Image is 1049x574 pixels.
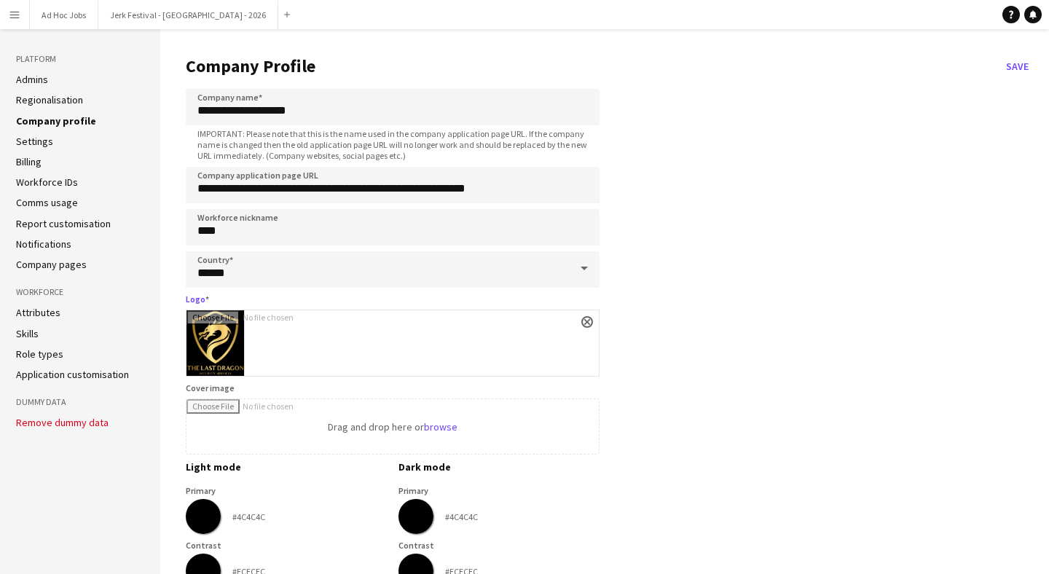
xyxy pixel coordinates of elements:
a: Settings [16,135,53,148]
a: Skills [16,327,39,340]
h3: Light mode [186,460,387,473]
h3: Dummy Data [16,396,144,409]
a: Admins [16,73,48,86]
h3: Dark mode [398,460,600,473]
a: Company profile [16,114,96,127]
a: Role types [16,347,63,361]
span: IMPORTANT: Please note that this is the name used in the company application page URL. If the com... [186,128,600,161]
button: Jerk Festival - [GEOGRAPHIC_DATA] - 2026 [98,1,278,29]
h3: Workforce [16,286,144,299]
h1: Company Profile [186,55,1000,77]
a: Attributes [16,306,60,319]
a: Company pages [16,258,87,271]
a: Comms usage [16,196,78,209]
a: Application customisation [16,368,129,381]
a: Report customisation [16,217,111,230]
button: Save [1000,55,1034,78]
a: Billing [16,155,42,168]
a: Workforce IDs [16,176,78,189]
button: Remove dummy data [16,417,109,428]
a: Regionalisation [16,93,83,106]
div: #4C4C4C [445,511,478,522]
div: #4C4C4C [232,511,265,522]
a: Notifications [16,237,71,251]
h3: Platform [16,52,144,66]
button: Ad Hoc Jobs [30,1,98,29]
